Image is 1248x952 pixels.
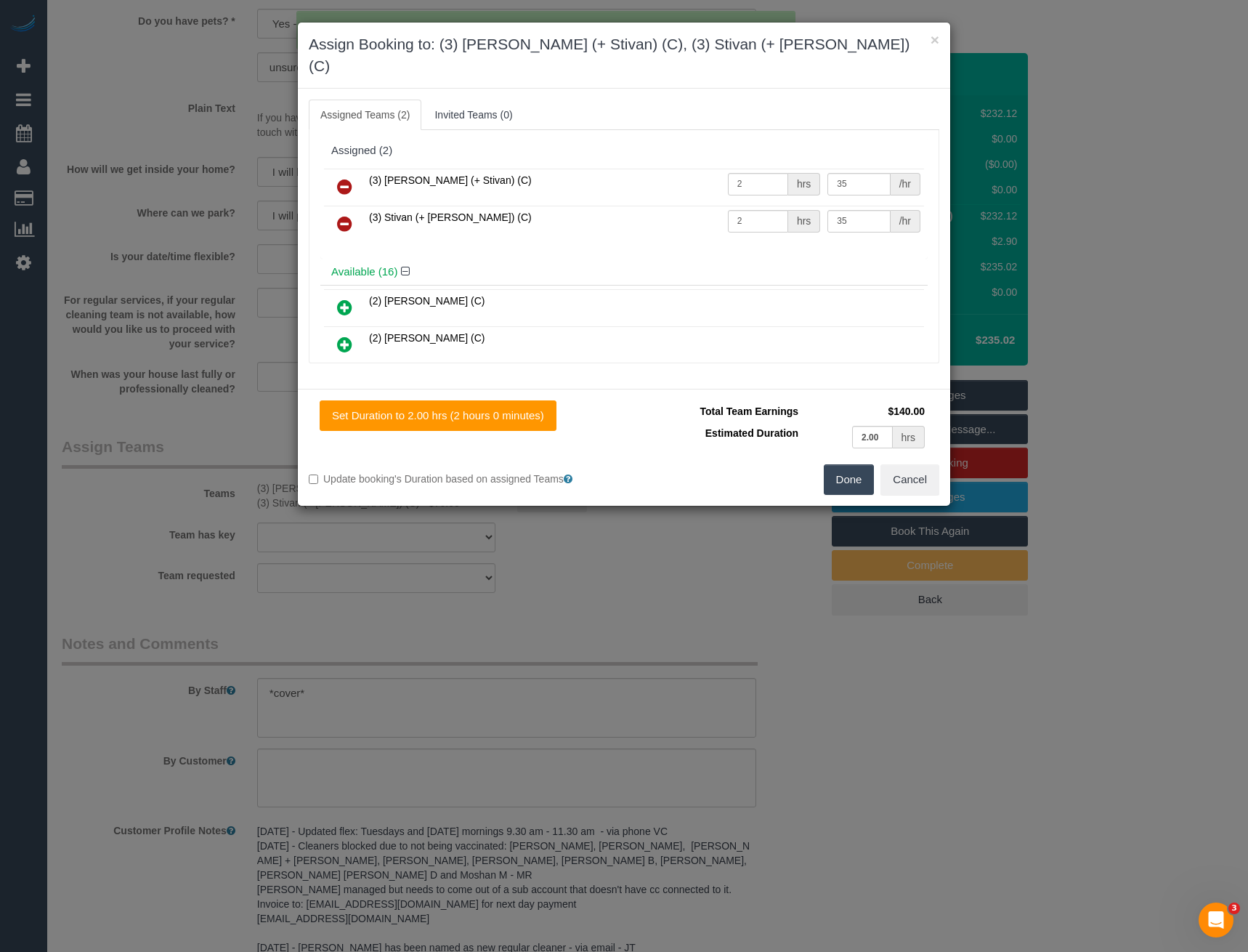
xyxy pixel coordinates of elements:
[309,33,939,77] h3: Assign Booking to: (3) [PERSON_NAME] (+ Stivan) (C), (3) Stivan (+ [PERSON_NAME]) (C)
[331,266,917,278] h4: Available (16)
[788,210,820,233] div: hrs
[893,426,925,448] div: hrs
[369,295,485,307] span: (2) [PERSON_NAME] (C)
[891,173,920,195] div: /hr
[369,174,532,186] span: (3) [PERSON_NAME] (+ Stivan) (C)
[788,173,820,195] div: hrs
[824,464,875,495] button: Done
[309,100,421,130] a: Assigned Teams (2)
[1199,903,1233,937] iframe: Intercom live chat
[931,32,939,47] button: ×
[423,100,524,130] a: Invited Teams (0)
[705,427,798,439] span: Estimated Duration
[331,145,917,157] div: Assigned (2)
[635,400,802,422] td: Total Team Earnings
[802,400,928,422] td: $140.00
[369,332,485,344] span: (2) [PERSON_NAME] (C)
[320,400,556,431] button: Set Duration to 2.00 hrs (2 hours 0 minutes)
[880,464,939,495] button: Cancel
[309,475,318,484] input: Update booking's Duration based on assigned Teams
[1228,903,1240,914] span: 3
[309,472,613,486] label: Update booking's Duration based on assigned Teams
[369,211,532,223] span: (3) Stivan (+ [PERSON_NAME]) (C)
[891,210,920,233] div: /hr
